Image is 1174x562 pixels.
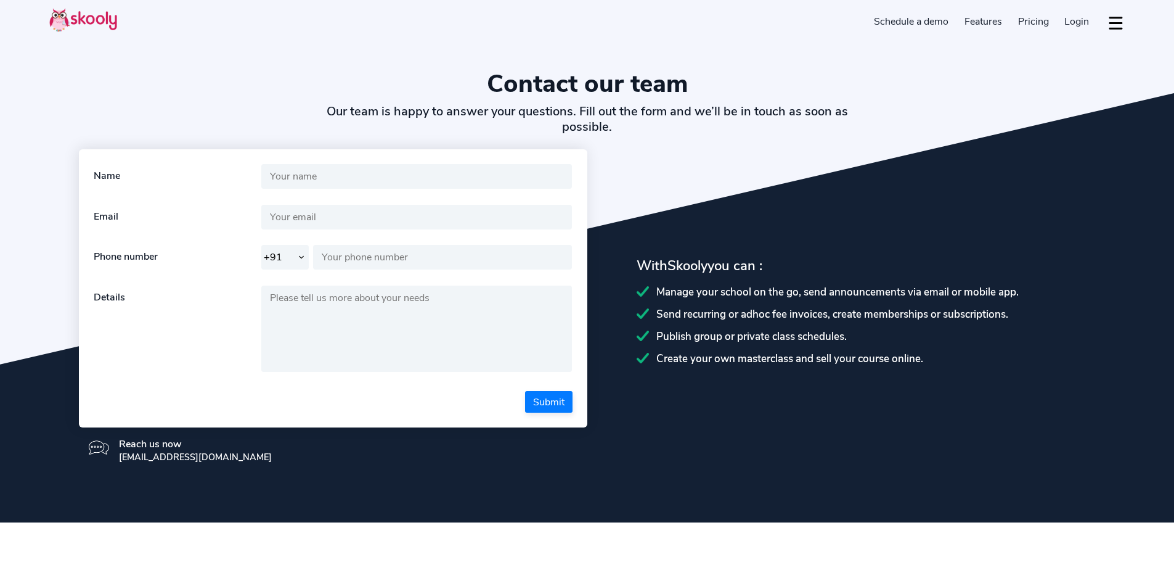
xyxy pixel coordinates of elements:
span: Pricing [1018,15,1049,28]
a: Features [956,12,1010,31]
input: Your email [261,205,573,229]
div: Email [94,205,261,229]
span: Login [1064,15,1089,28]
div: Name [94,164,261,189]
button: Submit [525,391,573,413]
div: Create your own masterclass and sell your course online. [637,352,1096,366]
input: Your phone number [313,245,573,270]
a: Pricing [1010,12,1057,31]
img: Skooly [49,8,117,32]
a: Login [1056,12,1097,31]
input: Your name [261,164,573,189]
div: With you can : [637,257,1096,275]
div: Phone number [94,245,261,270]
a: Schedule a demo [866,12,957,31]
span: Skooly [667,257,707,275]
div: Publish group or private class schedules. [637,329,1096,344]
img: icon-message [89,437,109,458]
button: dropdown menu [1107,9,1125,37]
div: Manage your school on the go, send announcements via email or mobile app. [637,285,1096,299]
div: Details [94,286,261,376]
div: [EMAIL_ADDRESS][DOMAIN_NAME] [119,451,272,463]
h1: Contact our team [49,69,1125,99]
h2: Our team is happy to answer your questions. Fill out the form and we’ll be in touch as soon as po... [318,104,856,134]
div: Send recurring or adhoc fee invoices, create memberships or subscriptions. [637,307,1096,321]
div: Reach us now [119,437,272,451]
